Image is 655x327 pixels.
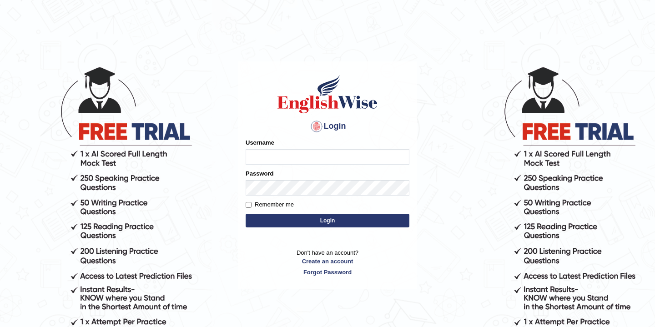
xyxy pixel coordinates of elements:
a: Create an account [246,257,409,266]
p: Don't have an account? [246,248,409,277]
button: Login [246,214,409,227]
img: Logo of English Wise sign in for intelligent practice with AI [276,74,379,115]
label: Username [246,138,274,147]
a: Forgot Password [246,268,409,277]
label: Password [246,169,273,178]
h4: Login [246,119,409,134]
input: Remember me [246,202,252,208]
label: Remember me [246,200,294,209]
